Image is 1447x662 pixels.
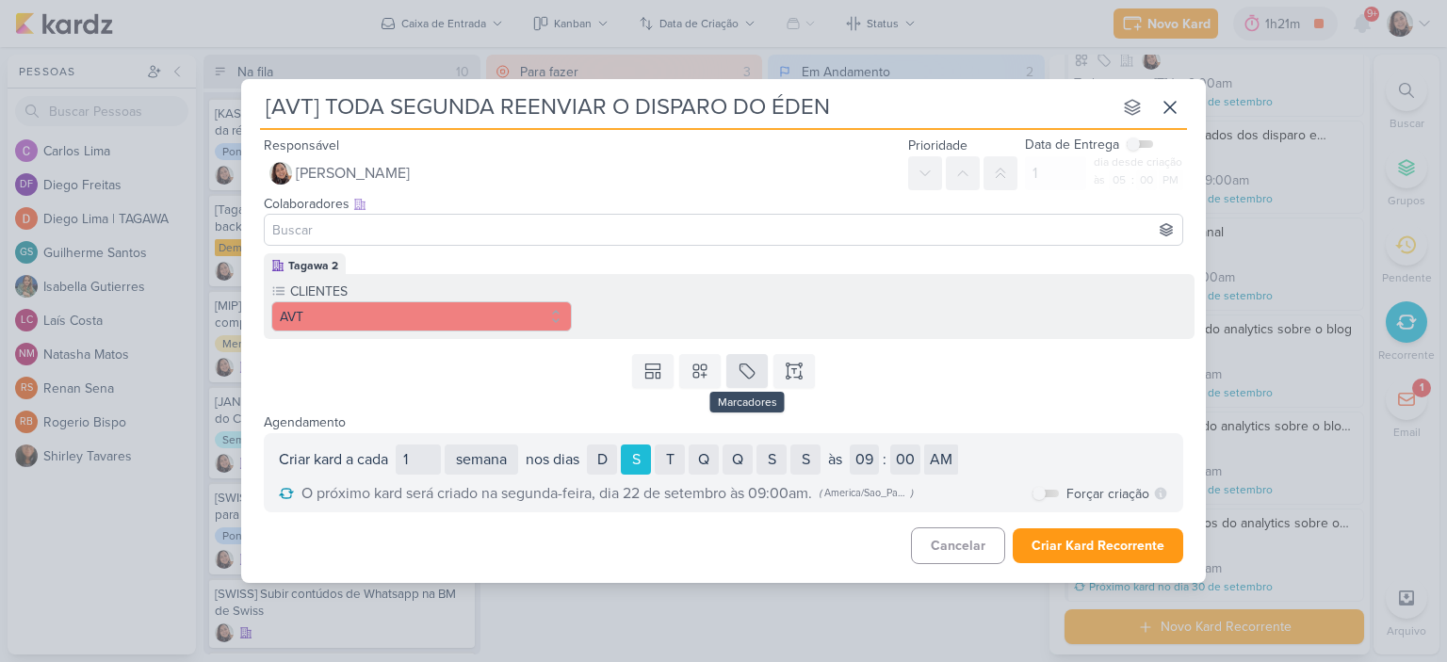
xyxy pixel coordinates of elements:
div: Segunda-feira [621,444,651,475]
div: às [1094,171,1107,188]
button: Cancelar [911,527,1005,564]
button: AVT [271,301,572,331]
div: dia desde criação [1094,154,1183,170]
label: CLIENTES [288,282,572,301]
div: Criar kard a cada [279,448,388,471]
img: Sharlene Khoury [269,162,292,185]
div: : [1131,171,1134,188]
div: ) [911,486,914,501]
input: Kard Sem Título [260,90,1112,124]
span: O próximo kard será criado na segunda-feira, dia 22 de setembro às 09:00am. [301,482,812,505]
label: Responsável [264,137,339,153]
label: Agendamento [264,414,346,430]
div: Tagawa 2 [288,257,338,274]
div: Quinta-feira [723,444,753,475]
button: Criar Kard Recorrente [1013,528,1183,563]
span: [PERSON_NAME] [296,162,410,185]
div: Domingo [587,444,617,475]
div: Sábado [790,444,821,475]
div: : [883,448,886,471]
label: Data de Entrega [1025,135,1119,154]
div: às [828,448,842,471]
label: Prioridade [908,137,967,153]
div: Marcadores [710,392,785,412]
div: Sexta-feira [756,444,787,475]
div: nos dias [526,448,579,471]
div: Colaboradores [264,194,1183,214]
input: Buscar [268,218,1179,241]
div: Terça-feira [655,444,685,475]
button: [PERSON_NAME] [264,156,901,190]
div: ( [820,486,822,501]
div: Quarta-feira [689,444,719,475]
label: Forçar criação [1066,484,1149,504]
